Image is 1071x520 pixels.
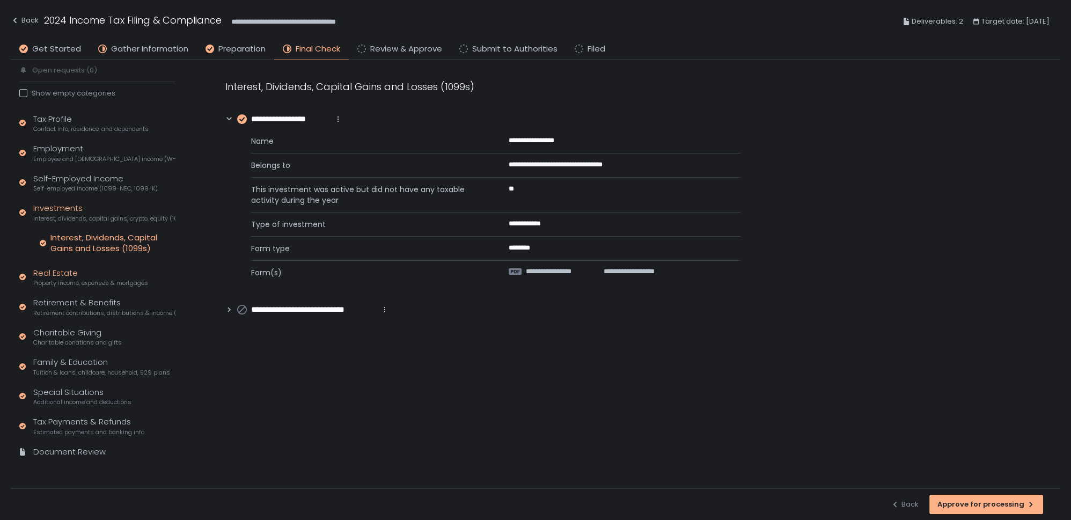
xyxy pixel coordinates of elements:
span: Form(s) [251,267,483,278]
div: Back [891,500,919,509]
div: Approve for processing [937,500,1035,509]
span: Type of investment [251,219,483,230]
span: Target date: [DATE] [981,15,1050,28]
span: Tuition & loans, childcare, household, 529 plans [33,369,170,377]
div: Back [11,14,39,27]
span: Estimated payments and banking info [33,428,144,436]
div: Retirement & Benefits [33,297,175,317]
span: Form type [251,243,483,254]
span: Contact info, residence, and dependents [33,125,149,133]
div: Special Situations [33,386,131,407]
div: Interest, Dividends, Capital Gains and Losses (1099s) [50,232,175,254]
span: Property income, expenses & mortgages [33,279,148,287]
div: Family & Education [33,356,170,377]
span: Preparation [218,43,266,55]
span: Review & Approve [370,43,442,55]
span: Final Check [296,43,340,55]
span: Retirement contributions, distributions & income (1099-R, 5498) [33,309,175,317]
div: Document Review [33,446,106,458]
div: Real Estate [33,267,148,288]
span: Name [251,136,483,147]
span: Submit to Authorities [472,43,557,55]
div: Tax Payments & Refunds [33,416,144,436]
span: Get Started [32,43,81,55]
span: Filed [588,43,605,55]
span: Charitable donations and gifts [33,339,122,347]
h1: 2024 Income Tax Filing & Compliance [44,13,222,27]
span: Belongs to [251,160,483,171]
div: Interest, Dividends, Capital Gains and Losses (1099s) [225,79,740,94]
span: Interest, dividends, capital gains, crypto, equity (1099s, K-1s) [33,215,175,223]
div: Charitable Giving [33,327,122,347]
div: Tax Profile [33,113,149,134]
button: Back [891,495,919,514]
span: Deliverables: 2 [912,15,963,28]
button: Approve for processing [929,495,1043,514]
span: Self-employed income (1099-NEC, 1099-K) [33,185,158,193]
span: Additional income and deductions [33,398,131,406]
span: Gather Information [111,43,188,55]
span: Employee and [DEMOGRAPHIC_DATA] income (W-2s) [33,155,175,163]
div: Investments [33,202,175,223]
button: Back [11,13,39,31]
div: Self-Employed Income [33,173,158,193]
span: Open requests (0) [32,65,97,75]
span: This investment was active but did not have any taxable activity during the year [251,184,483,206]
div: Employment [33,143,175,163]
